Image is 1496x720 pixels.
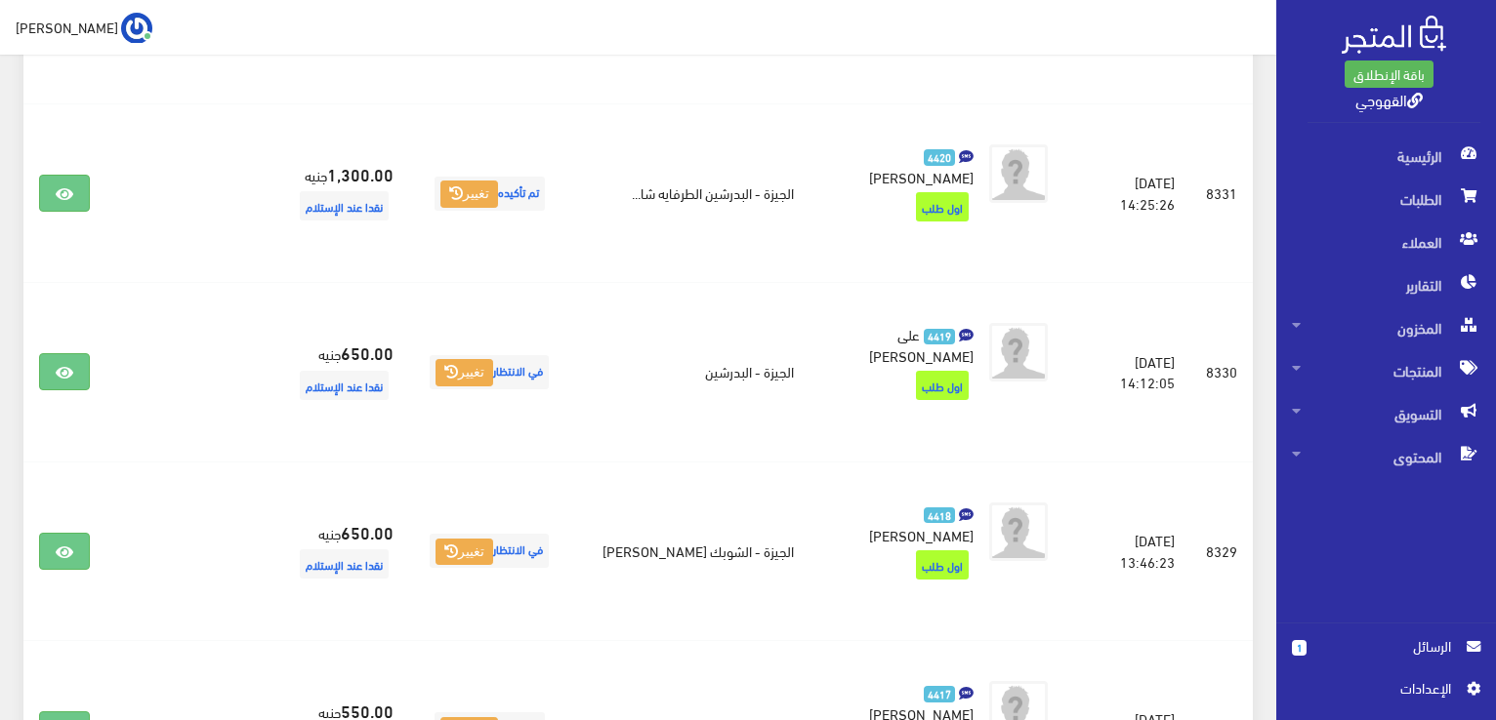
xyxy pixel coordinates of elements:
span: التقارير [1292,263,1480,306]
td: الجيزة - البدرشين الطرفايه شا... [569,104,810,283]
span: اول طلب [916,192,969,221]
span: نقدا عند الإستلام [300,549,389,579]
button: تغيير [436,539,493,566]
td: 8329 [1190,461,1253,640]
span: على [PERSON_NAME] [869,320,974,369]
span: [PERSON_NAME] [16,15,118,39]
a: العملاء [1276,220,1496,263]
a: 4418 [PERSON_NAME] [841,502,974,545]
td: [DATE] 14:25:26 [1079,104,1190,283]
button: تغيير [436,359,493,386]
a: باقة الإنطلاق [1345,60,1434,88]
td: 8331 [1190,104,1253,283]
td: الجيزة - الشوبك [PERSON_NAME] [569,461,810,640]
span: الرئيسية [1292,135,1480,178]
span: في الانتظار [430,534,549,568]
a: المنتجات [1276,349,1496,392]
img: avatar.png [989,502,1048,561]
a: 1 الرسائل [1292,635,1480,677]
span: المنتجات [1292,349,1480,392]
a: القهوجي [1355,85,1423,113]
td: الجيزة - البدرشين [569,283,810,461]
td: [DATE] 14:12:05 [1079,283,1190,461]
a: الرئيسية [1276,135,1496,178]
span: نقدا عند الإستلام [300,371,389,400]
span: اول طلب [916,550,969,580]
td: جنيه [263,283,409,461]
a: الطلبات [1276,178,1496,220]
span: تم تأكيده [435,177,545,211]
span: 4417 [924,686,956,702]
span: في الانتظار [430,355,549,389]
img: avatar.png [989,323,1048,381]
a: 4420 [PERSON_NAME] [841,144,974,187]
span: الرسائل [1322,635,1451,657]
span: 4419 [924,329,956,345]
button: تغيير [440,180,498,208]
span: 4420 [924,149,956,166]
strong: 650.00 [341,340,394,365]
span: [PERSON_NAME] [869,521,974,548]
span: المحتوى [1292,435,1480,478]
td: جنيه [263,104,409,283]
span: 1 [1292,640,1307,656]
span: اول طلب [916,371,969,400]
span: [PERSON_NAME] [869,163,974,190]
a: المخزون [1276,306,1496,349]
td: جنيه [263,461,409,640]
td: 8330 [1190,283,1253,461]
img: avatar.png [989,144,1048,203]
span: اﻹعدادات [1308,677,1450,699]
img: ... [121,13,152,44]
a: ... [PERSON_NAME] [16,12,152,43]
span: 4418 [924,507,956,524]
span: التسويق [1292,392,1480,435]
a: التقارير [1276,263,1496,306]
img: . [1342,16,1446,54]
strong: 650.00 [341,519,394,544]
a: اﻹعدادات [1292,677,1480,708]
span: الطلبات [1292,178,1480,220]
span: نقدا عند الإستلام [300,191,389,220]
td: [DATE] 13:46:23 [1079,461,1190,640]
strong: 1,300.00 [327,161,394,186]
a: المحتوى [1276,435,1496,478]
span: العملاء [1292,220,1480,263]
iframe: Drift Widget Chat Controller [23,586,98,660]
a: 4419 على [PERSON_NAME] [841,323,974,366]
span: المخزون [1292,306,1480,349]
